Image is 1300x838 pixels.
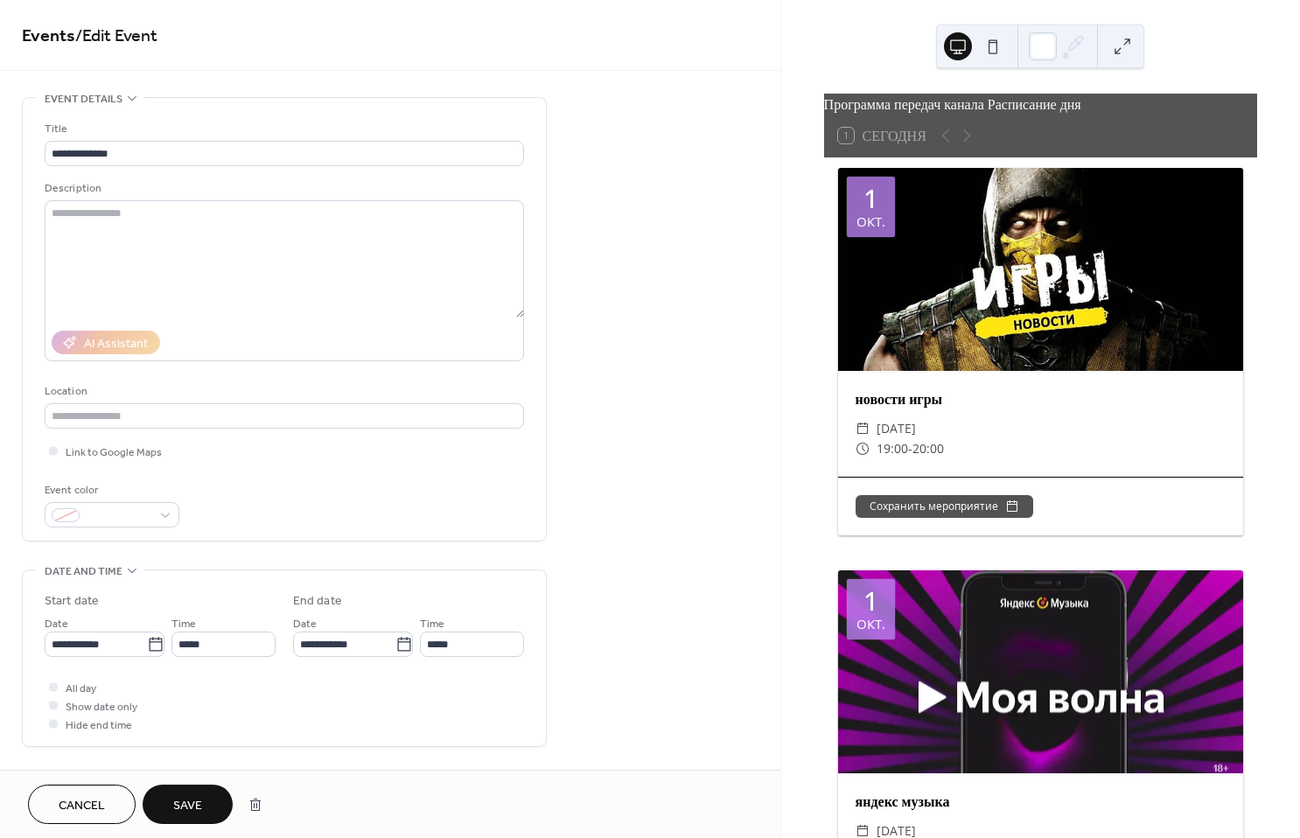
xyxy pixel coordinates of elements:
[45,615,68,633] span: Date
[22,19,75,53] a: Events
[66,716,132,735] span: Hide end time
[877,438,908,459] span: 19:00
[912,438,944,459] span: 20:00
[838,791,1243,812] div: яндекс музыка
[28,785,136,824] button: Cancel
[863,185,878,212] div: 1
[45,562,122,581] span: Date and time
[293,615,317,633] span: Date
[45,592,99,611] div: Start date
[45,179,521,198] div: Description
[856,495,1033,518] button: Сохранить мероприятие
[173,797,202,815] span: Save
[66,443,162,462] span: Link to Google Maps
[75,19,157,53] span: / Edit Event
[856,618,885,631] div: окт.
[293,592,342,611] div: End date
[856,418,870,439] div: ​
[45,90,122,108] span: Event details
[143,785,233,824] button: Save
[59,797,105,815] span: Cancel
[856,438,870,459] div: ​
[863,588,878,614] div: 1
[45,382,521,401] div: Location
[66,698,137,716] span: Show date only
[45,120,521,138] div: Title
[45,481,176,499] div: Event color
[877,418,916,439] span: [DATE]
[66,680,96,698] span: All day
[45,768,137,786] span: Recurring event
[171,615,196,633] span: Time
[908,438,912,459] span: -
[856,215,885,228] div: окт.
[838,388,1243,409] div: новости игры
[824,94,1257,115] div: Программа передач канала Расписание дня
[420,615,444,633] span: Time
